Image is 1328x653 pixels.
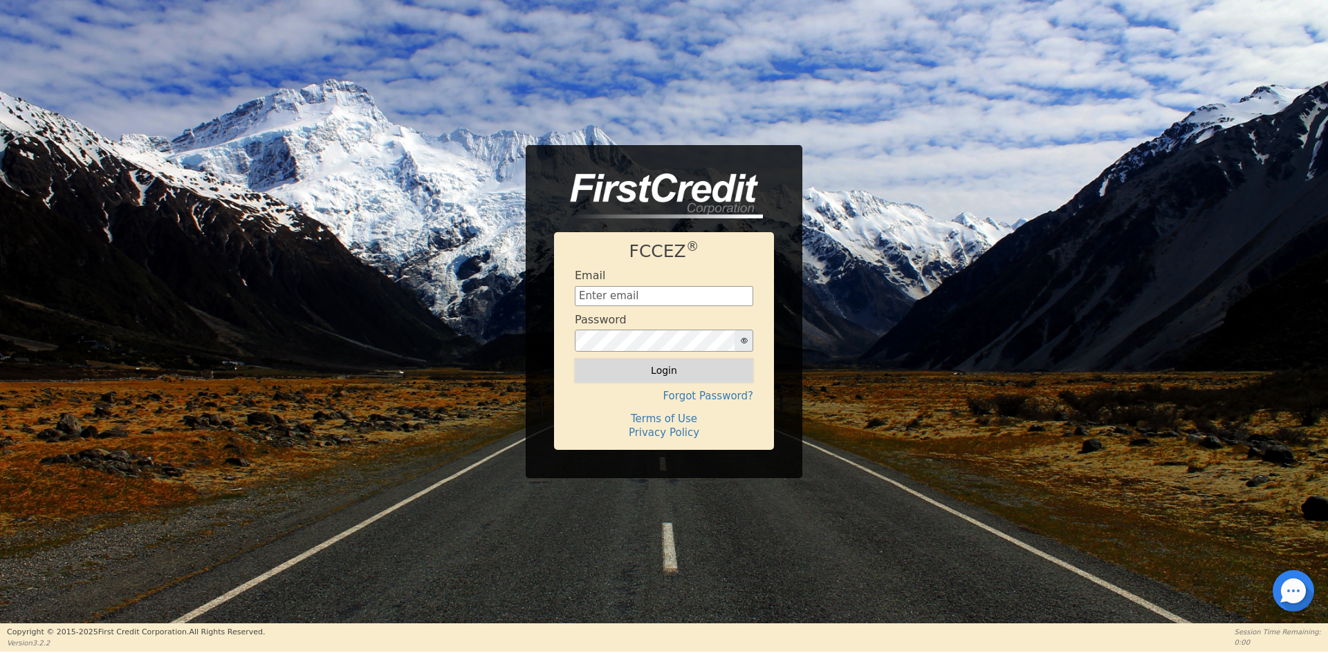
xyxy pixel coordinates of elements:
[575,413,753,425] h4: Terms of Use
[575,426,753,439] h4: Privacy Policy
[1235,637,1321,647] p: 0:00
[7,638,265,648] p: Version 3.2.2
[575,390,753,402] h4: Forgot Password?
[575,269,605,282] h4: Email
[575,286,753,307] input: Enter email
[189,627,265,636] span: All Rights Reserved.
[575,359,753,382] button: Login
[1235,627,1321,637] p: Session Time Remaining:
[575,313,627,326] h4: Password
[7,627,265,638] p: Copyright © 2015- 2025 First Credit Corporation.
[554,173,763,219] img: logo-CMu_cnol.png
[575,330,735,352] input: password
[686,239,699,254] sup: ®
[575,241,753,262] h1: FCCEZ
